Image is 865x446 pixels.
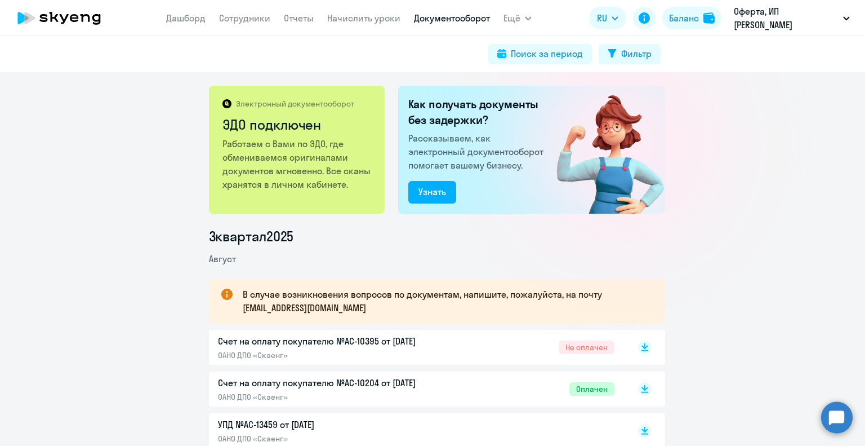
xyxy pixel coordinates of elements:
a: Счет на оплату покупателю №AC-10395 от [DATE]ОАНО ДПО «Скаенг»Не оплачен [218,334,614,360]
span: Август [209,253,236,264]
p: Счет на оплату покупателю №AC-10395 от [DATE] [218,334,454,348]
a: Дашборд [166,12,206,24]
span: Не оплачен [559,341,614,354]
button: Узнать [408,181,456,204]
img: connected [538,86,665,214]
button: Поиск за период [488,44,592,64]
p: Электронный документооборот [236,99,354,109]
a: Счет на оплату покупателю №AC-10204 от [DATE]ОАНО ДПО «Скаенг»Оплачен [218,376,614,402]
h2: Как получать документы без задержки? [408,96,548,128]
div: Фильтр [621,47,652,60]
a: Сотрудники [219,12,270,24]
p: ОАНО ДПО «Скаенг» [218,392,454,402]
span: RU [597,11,607,25]
p: Рассказываем, как электронный документооборот помогает вашему бизнесу. [408,131,548,172]
a: Отчеты [284,12,314,24]
li: 3 квартал 2025 [209,227,665,245]
p: ОАНО ДПО «Скаенг» [218,434,454,444]
div: Поиск за период [511,47,583,60]
p: Оферта, ИП [PERSON_NAME] [734,5,839,32]
a: Начислить уроки [327,12,400,24]
h2: ЭДО подключен [222,116,373,134]
div: Узнать [418,185,446,198]
div: Баланс [669,11,699,25]
button: Оферта, ИП [PERSON_NAME] [728,5,855,32]
p: Работаем с Вами по ЭДО, где обмениваемся оригиналами документов мгновенно. Все сканы хранятся в л... [222,137,373,191]
p: УПД №AC-13459 от [DATE] [218,418,454,431]
p: В случае возникновения вопросов по документам, напишите, пожалуйста, на почту [EMAIL_ADDRESS][DOM... [243,288,645,315]
button: Балансbalance [662,7,721,29]
button: Фильтр [599,44,661,64]
button: RU [589,7,626,29]
span: Ещё [503,11,520,25]
a: Документооборот [414,12,490,24]
p: ОАНО ДПО «Скаенг» [218,350,454,360]
p: Счет на оплату покупателю №AC-10204 от [DATE] [218,376,454,390]
img: balance [703,12,715,24]
span: Оплачен [569,382,614,396]
button: Ещё [503,7,532,29]
a: УПД №AC-13459 от [DATE]ОАНО ДПО «Скаенг» [218,418,614,444]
